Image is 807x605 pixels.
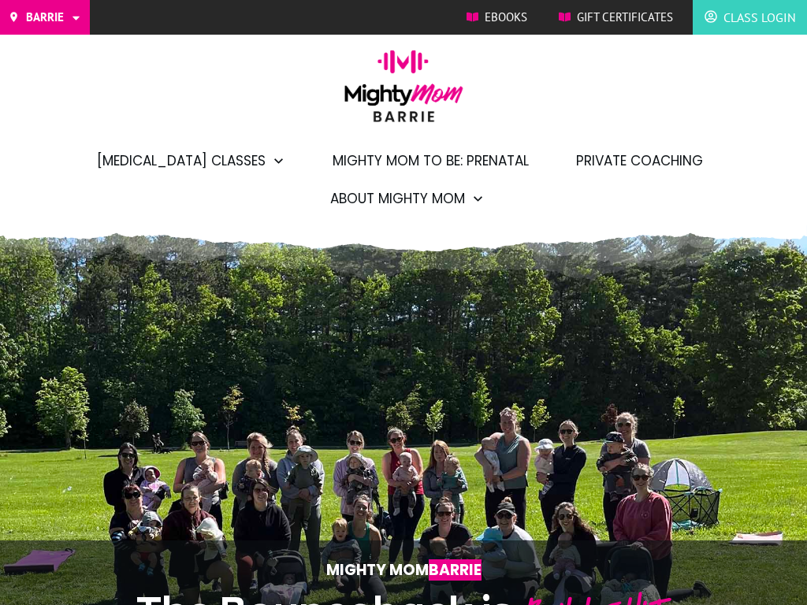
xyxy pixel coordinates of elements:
[97,147,266,174] span: [MEDICAL_DATA] Classes
[48,557,759,583] p: Mighty Mom
[26,6,64,29] span: Barrie
[577,6,673,29] span: Gift Certificates
[723,5,795,30] span: Class Login
[429,559,482,581] span: Barrie
[330,185,485,212] a: About Mighty Mom
[8,6,82,29] a: Barrie
[705,5,795,30] a: Class Login
[333,147,529,174] a: Mighty Mom to Be: Prenatal
[337,50,471,133] img: mightymom-logo-barrie
[559,6,673,29] a: Gift Certificates
[485,6,527,29] span: Ebooks
[576,147,703,174] a: Private Coaching
[467,6,527,29] a: Ebooks
[330,185,465,212] span: About Mighty Mom
[97,147,285,174] a: [MEDICAL_DATA] Classes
